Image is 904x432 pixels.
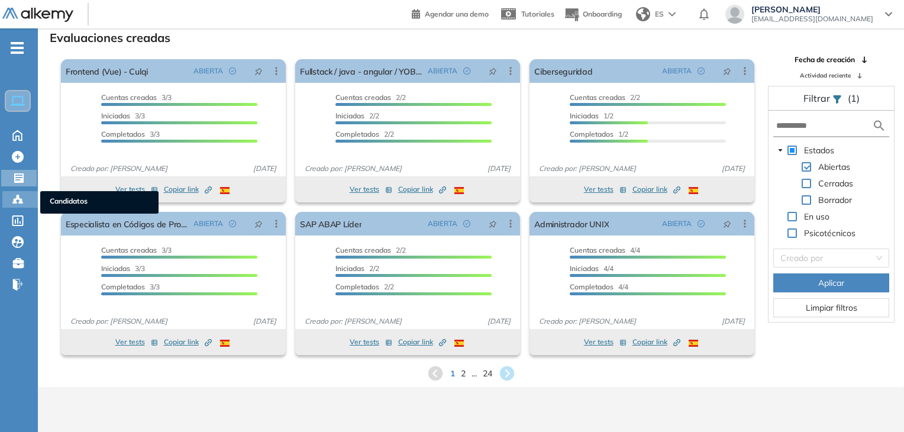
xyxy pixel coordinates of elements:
[101,111,145,120] span: 3/3
[101,93,172,102] span: 3/3
[350,335,392,349] button: Ver tests
[248,316,281,327] span: [DATE]
[802,226,858,240] span: Psicotécnicos
[220,340,230,347] img: ESP
[662,66,692,76] span: ABIERTA
[564,2,622,27] button: Onboarding
[583,9,622,18] span: Onboarding
[804,145,834,156] span: Estados
[570,130,628,138] span: 1/2
[335,111,379,120] span: 2/2
[50,196,149,209] span: Candidatos
[246,62,272,80] button: pushpin
[570,246,640,254] span: 4/4
[335,264,379,273] span: 2/2
[751,14,873,24] span: [EMAIL_ADDRESS][DOMAIN_NAME]
[818,178,853,189] span: Cerradas
[412,6,489,20] a: Agendar una demo
[632,335,680,349] button: Copiar link
[398,184,446,195] span: Copiar link
[229,220,236,227] span: check-circle
[570,282,628,291] span: 4/4
[229,67,236,75] span: check-circle
[115,182,158,196] button: Ver tests
[570,111,614,120] span: 1/2
[723,219,731,228] span: pushpin
[454,340,464,347] img: ESP
[335,282,394,291] span: 2/2
[115,335,158,349] button: Ver tests
[461,367,466,380] span: 2
[636,7,650,21] img: world
[254,219,263,228] span: pushpin
[795,54,855,65] span: Fecha de creación
[335,282,379,291] span: Completados
[398,335,446,349] button: Copiar link
[193,66,223,76] span: ABIERTA
[816,193,854,207] span: Borrador
[66,163,172,174] span: Creado por: [PERSON_NAME]
[66,59,148,83] a: Frontend (Vue) - Culqi
[655,9,664,20] span: ES
[101,264,145,273] span: 3/3
[802,209,832,224] span: En uso
[584,182,627,196] button: Ver tests
[534,59,592,83] a: Ciberseguridad
[806,301,857,314] span: Limpiar filtros
[669,12,676,17] img: arrow
[425,9,489,18] span: Agendar una demo
[335,246,406,254] span: 2/2
[11,47,24,49] i: -
[570,111,599,120] span: Iniciadas
[463,67,470,75] span: check-circle
[164,335,212,349] button: Copiar link
[584,335,627,349] button: Ver tests
[570,93,625,102] span: Cuentas creadas
[300,59,423,83] a: Fullstack / java - angular / YOBEL
[570,246,625,254] span: Cuentas creadas
[480,214,506,233] button: pushpin
[50,31,170,45] h3: Evaluaciones creadas
[689,340,698,347] img: ESP
[450,367,455,380] span: 1
[717,316,750,327] span: [DATE]
[335,130,394,138] span: 2/2
[632,182,680,196] button: Copiar link
[802,143,837,157] span: Estados
[570,130,614,138] span: Completados
[818,195,852,205] span: Borrador
[714,214,740,233] button: pushpin
[689,187,698,194] img: ESP
[300,212,361,236] a: SAP ABAP Líder
[101,130,145,138] span: Completados
[101,282,145,291] span: Completados
[101,111,130,120] span: Iniciadas
[164,337,212,347] span: Copiar link
[101,246,157,254] span: Cuentas creadas
[220,187,230,194] img: ESP
[803,92,832,104] span: Filtrar
[800,71,851,80] span: Actividad reciente
[632,337,680,347] span: Copiar link
[570,282,614,291] span: Completados
[534,212,609,236] a: Administrador UNIX
[101,93,157,102] span: Cuentas creadas
[489,66,497,76] span: pushpin
[335,130,379,138] span: Completados
[818,276,844,289] span: Aplicar
[335,93,391,102] span: Cuentas creadas
[662,218,692,229] span: ABIERTA
[472,367,477,380] span: ...
[463,220,470,227] span: check-circle
[350,182,392,196] button: Ver tests
[454,187,464,194] img: ESP
[335,264,364,273] span: Iniciadas
[698,67,705,75] span: check-circle
[818,162,850,172] span: Abiertas
[164,182,212,196] button: Copiar link
[751,5,873,14] span: [PERSON_NAME]
[480,62,506,80] button: pushpin
[872,118,886,133] img: search icon
[300,163,406,174] span: Creado por: [PERSON_NAME]
[773,298,889,317] button: Limpiar filtros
